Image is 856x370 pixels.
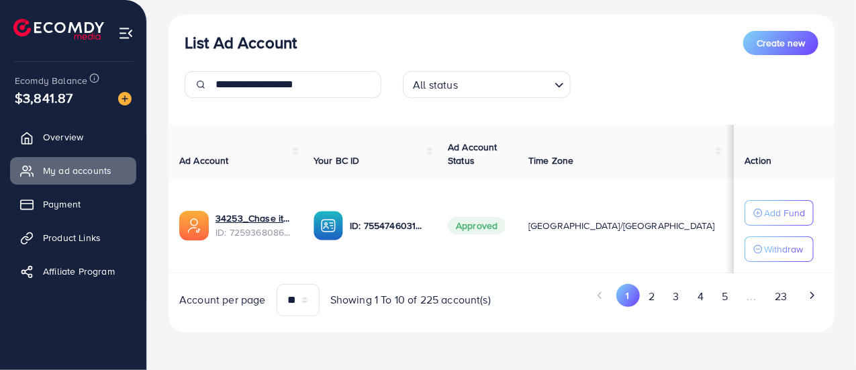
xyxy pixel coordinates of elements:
[43,265,115,278] span: Affiliate Program
[757,36,805,50] span: Create new
[118,92,132,105] img: image
[15,74,87,87] span: Ecomdy Balance
[800,284,824,307] button: Go to next page
[216,226,292,239] span: ID: 7259368086946447362
[766,284,796,309] button: Go to page 23
[314,154,360,167] span: Your BC ID
[10,224,136,251] a: Product Links
[216,212,292,225] a: 34253_Chase it Mart Store_1690203343620
[330,292,491,308] span: Showing 1 To 10 of 225 account(s)
[314,211,343,240] img: ic-ba-acc.ded83a64.svg
[745,200,814,226] button: Add Fund
[410,75,461,95] span: All status
[745,154,771,167] span: Action
[448,140,497,167] span: Ad Account Status
[118,26,134,41] img: menu
[764,205,805,221] p: Add Fund
[799,310,846,360] iframe: Chat
[764,241,803,257] p: Withdraw
[179,292,266,308] span: Account per page
[528,154,573,167] span: Time Zone
[43,197,81,211] span: Payment
[179,154,229,167] span: Ad Account
[640,284,664,309] button: Go to page 2
[43,130,83,144] span: Overview
[179,211,209,240] img: ic-ads-acc.e4c84228.svg
[745,236,814,262] button: Withdraw
[743,31,818,55] button: Create new
[712,284,736,309] button: Go to page 5
[216,212,292,239] div: <span class='underline'>34253_Chase it Mart Store_1690203343620</span></br>7259368086946447362
[462,73,549,95] input: Search for option
[43,164,111,177] span: My ad accounts
[13,79,75,117] span: $3,841.87
[616,284,640,307] button: Go to page 1
[528,219,715,232] span: [GEOGRAPHIC_DATA]/[GEOGRAPHIC_DATA]
[512,284,824,309] ul: Pagination
[688,284,712,309] button: Go to page 4
[664,284,688,309] button: Go to page 3
[403,71,571,98] div: Search for option
[350,218,426,234] p: ID: 7554746031875866642
[43,231,101,244] span: Product Links
[10,157,136,184] a: My ad accounts
[10,191,136,218] a: Payment
[448,217,506,234] span: Approved
[13,19,104,40] img: logo
[10,258,136,285] a: Affiliate Program
[10,124,136,150] a: Overview
[185,33,297,52] h3: List Ad Account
